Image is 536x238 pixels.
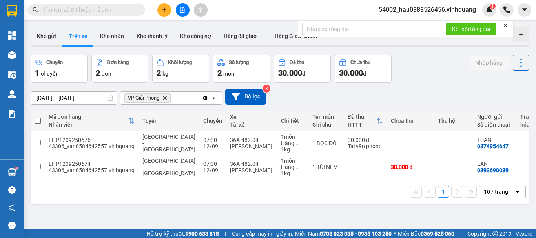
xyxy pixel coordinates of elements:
[477,143,509,149] div: 0374954647
[107,60,129,65] div: Đơn hàng
[203,143,222,149] div: 12/09
[230,161,273,167] div: 36A-482.04
[229,60,249,65] div: Số lượng
[213,55,270,83] button: Số lượng2món
[518,3,531,17] button: caret-down
[162,7,167,13] span: plus
[490,4,496,9] sup: 1
[486,6,493,13] img: icon-new-feature
[295,229,392,238] span: Miền Nam
[43,5,136,14] input: Tìm tên, số ĐT hoặc mã đơn
[157,68,161,78] span: 2
[168,60,192,65] div: Khối lượng
[49,137,135,143] div: LHP1209250676
[91,55,148,83] button: Đơn hàng2đơn
[363,71,366,77] span: đ
[302,71,305,77] span: đ
[391,164,430,170] div: 30.000 đ
[513,27,529,42] div: Tạo kho hàng mới
[211,95,217,101] svg: open
[176,3,190,17] button: file-add
[7,5,17,17] img: logo-vxr
[41,71,59,77] span: chuyến
[492,231,498,236] span: copyright
[33,7,38,13] span: search
[320,231,392,237] strong: 0708 023 035 - 0935 103 250
[294,164,299,170] span: ...
[281,170,304,176] div: 1 kg
[142,158,195,176] span: [GEOGRAPHIC_DATA] - [GEOGRAPHIC_DATA]
[339,68,363,78] span: 30.000
[102,71,111,77] span: đơn
[194,3,208,17] button: aim
[275,33,317,39] span: Hàng Giao Nhầm
[281,118,304,124] div: Chi tiết
[391,118,430,124] div: Chưa thu
[477,114,512,120] div: Người gửi
[263,85,270,93] sup: 3
[8,222,16,229] span: message
[335,55,392,83] button: Chưa thu30.000đ
[49,167,135,173] div: 43306_van0584642557.vinhquang
[281,158,304,164] div: 1 món
[281,140,304,146] div: Hàng thông thường
[62,27,94,45] button: Trên xe
[217,68,222,78] span: 2
[477,161,512,167] div: LAN
[460,229,461,238] span: |
[348,114,377,120] div: Đã thu
[185,231,219,237] strong: 1900 633 818
[312,114,340,120] div: Tên món
[348,122,377,128] div: HTTT
[421,231,454,237] strong: 0369 525 060
[398,229,454,238] span: Miền Bắc
[294,140,299,146] span: ...
[198,7,203,13] span: aim
[225,229,226,238] span: |
[521,6,528,13] span: caret-down
[274,55,331,83] button: Đã thu30.000đ
[203,118,222,124] div: Chuyến
[446,23,496,35] button: Kết nối tổng đài
[223,71,234,77] span: món
[477,137,512,143] div: TUẤN
[49,114,128,120] div: Mã đơn hàng
[49,143,135,149] div: 43306_van0584642557.vinhquang
[8,186,16,194] span: question-circle
[202,95,208,101] svg: Clear all
[350,60,370,65] div: Chưa thu
[312,122,340,128] div: Ghi chú
[348,143,383,149] div: Tại văn phòng
[31,55,88,83] button: Chuyến1chuyến
[281,164,304,170] div: Hàng thông thường
[281,146,304,153] div: 1 kg
[162,71,168,77] span: kg
[230,114,273,120] div: Xe
[96,68,100,78] span: 2
[438,186,449,198] button: 1
[503,6,510,13] img: phone-icon
[49,122,128,128] div: Nhân viên
[230,167,273,173] div: [PERSON_NAME]
[217,27,263,45] button: Hàng đã giao
[8,90,16,98] img: warehouse-icon
[46,60,63,65] div: Chuyến
[477,122,512,128] div: Số điện thoại
[503,23,508,28] span: close
[514,189,521,195] svg: open
[8,204,16,211] span: notification
[142,134,195,153] span: [GEOGRAPHIC_DATA] - [GEOGRAPHIC_DATA]
[147,229,219,238] span: Hỗ trợ kỹ thuật:
[225,89,266,105] button: Bộ lọc
[484,188,508,196] div: 10 / trang
[372,5,482,15] span: 54002_hau0388526456.vinhquang
[128,95,159,101] span: VP Giải Phóng
[477,167,509,173] div: 0393690089
[8,168,16,176] img: warehouse-icon
[452,25,490,33] span: Kết nối tổng đài
[438,118,469,124] div: Thu hộ
[230,122,273,128] div: Tài xế
[31,92,117,104] input: Select a date range.
[152,55,209,83] button: Khối lượng2kg
[174,27,217,45] button: Kho công nợ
